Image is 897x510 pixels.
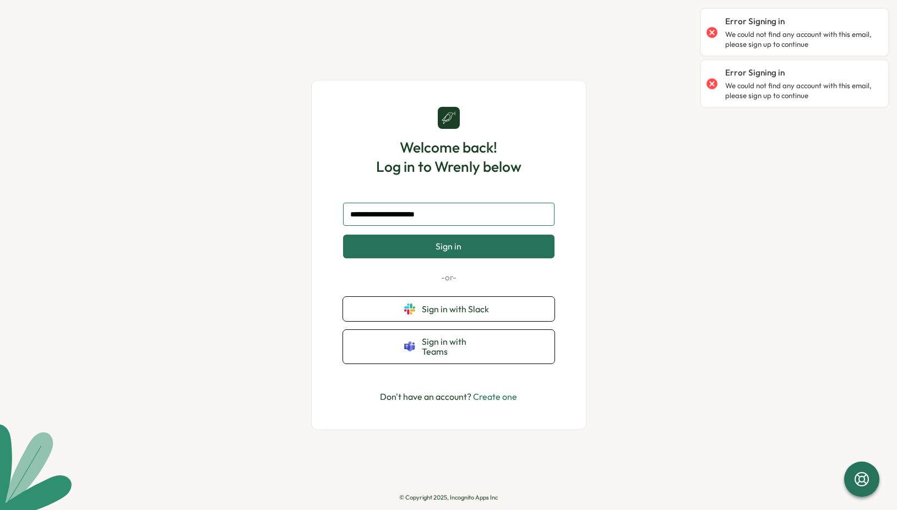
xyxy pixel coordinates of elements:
[725,67,785,79] p: Error Signing in
[422,337,493,357] span: Sign in with Teams
[376,138,521,176] h1: Welcome back! Log in to Wrenly below
[436,241,461,251] span: Sign in
[473,391,517,402] a: Create one
[399,494,498,501] p: © Copyright 2025, Incognito Apps Inc
[343,297,554,321] button: Sign in with Slack
[380,390,517,404] p: Don't have an account?
[422,304,493,314] span: Sign in with Slack
[343,235,554,258] button: Sign in
[725,81,877,100] p: We could not find any account with this email, please sign up to continue
[343,272,554,284] p: -or-
[343,330,554,363] button: Sign in with Teams
[725,30,877,49] p: We could not find any account with this email, please sign up to continue
[725,15,785,28] p: Error Signing in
